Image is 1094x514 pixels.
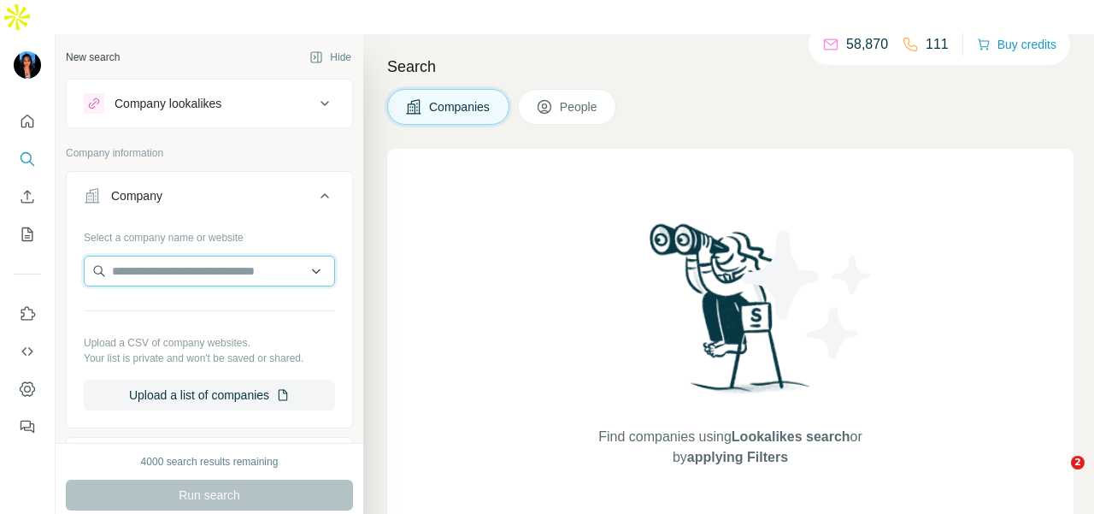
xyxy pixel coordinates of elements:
[14,336,41,367] button: Use Surfe API
[14,181,41,212] button: Enrich CSV
[84,223,335,245] div: Select a company name or website
[687,450,788,464] span: applying Filters
[14,298,41,329] button: Use Surfe on LinkedIn
[1036,456,1077,497] iframe: Intercom live chat
[66,50,120,65] div: New search
[731,217,885,371] img: Surfe Illustration - Stars
[977,32,1056,56] button: Buy credits
[14,144,41,174] button: Search
[297,44,363,70] button: Hide
[1071,456,1085,470] span: 2
[14,51,41,79] img: Avatar
[84,380,335,411] button: Upload a list of companies
[111,187,162,204] div: Company
[67,175,352,223] button: Company
[429,98,491,115] span: Companies
[846,34,888,55] p: 58,870
[560,98,599,115] span: People
[593,427,867,468] span: Find companies using or by
[14,106,41,137] button: Quick start
[732,429,850,444] span: Lookalikes search
[926,34,949,55] p: 111
[14,219,41,250] button: My lists
[67,83,352,124] button: Company lookalikes
[14,411,41,442] button: Feedback
[642,219,820,410] img: Surfe Illustration - Woman searching with binoculars
[141,454,279,470] div: 4000 search results remaining
[84,335,335,351] p: Upload a CSV of company websites.
[14,374,41,405] button: Dashboard
[115,95,221,112] div: Company lookalikes
[66,145,353,161] p: Company information
[84,351,335,366] p: Your list is private and won't be saved or shared.
[67,441,352,482] button: Industry
[387,55,1073,79] h4: Search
